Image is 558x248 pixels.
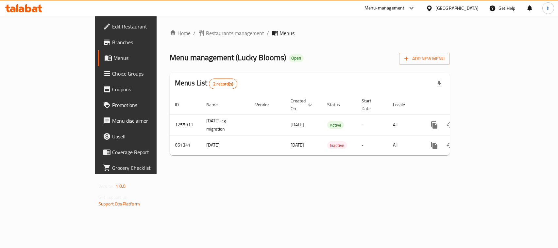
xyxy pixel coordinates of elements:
[112,148,183,156] span: Coverage Report
[362,97,380,113] span: Start Date
[175,101,187,109] span: ID
[193,29,195,37] li: /
[112,101,183,109] span: Promotions
[115,182,126,190] span: 1.0.0
[356,135,388,155] td: -
[255,101,278,109] span: Vendor
[98,19,188,34] a: Edit Restaurant
[98,129,188,144] a: Upsell
[327,142,347,149] span: Inactive
[98,34,188,50] a: Branches
[201,135,250,155] td: [DATE]
[206,29,264,37] span: Restaurants management
[98,66,188,81] a: Choice Groups
[175,78,237,89] h2: Menus List
[112,23,183,30] span: Edit Restaurant
[435,5,479,12] div: [GEOGRAPHIC_DATA]
[399,53,450,65] button: Add New Menu
[112,133,183,140] span: Upsell
[442,117,458,133] button: Change Status
[289,54,304,62] div: Open
[289,55,304,61] span: Open
[267,29,269,37] li: /
[112,70,183,78] span: Choice Groups
[421,95,495,115] th: Actions
[291,97,314,113] span: Created On
[291,141,304,149] span: [DATE]
[279,29,295,37] span: Menus
[98,182,114,190] span: Version:
[209,79,237,89] div: Total records count
[112,117,183,125] span: Menu disclaimer
[170,29,450,37] nav: breadcrumb
[547,5,550,12] span: h
[98,97,188,113] a: Promotions
[98,200,140,208] a: Support.OpsPlatform
[98,113,188,129] a: Menu disclaimer
[442,137,458,153] button: Change Status
[327,141,347,149] div: Inactive
[170,50,286,65] span: Menu management ( Lucky Blooms )
[98,193,128,202] span: Get support on:
[427,117,442,133] button: more
[98,144,188,160] a: Coverage Report
[170,95,495,155] table: enhanced table
[206,101,226,109] span: Name
[198,29,264,37] a: Restaurants management
[427,137,442,153] button: more
[431,76,447,92] div: Export file
[327,101,348,109] span: Status
[291,120,304,129] span: [DATE]
[404,55,445,63] span: Add New Menu
[209,81,237,87] span: 2 record(s)
[112,38,183,46] span: Branches
[388,135,421,155] td: All
[388,115,421,135] td: All
[113,54,183,62] span: Menus
[201,115,250,135] td: [DATE]-cg migration
[327,121,344,129] span: Active
[356,115,388,135] td: -
[98,160,188,176] a: Grocery Checklist
[112,164,183,172] span: Grocery Checklist
[98,50,188,66] a: Menus
[393,101,414,109] span: Locale
[112,85,183,93] span: Coupons
[98,81,188,97] a: Coupons
[364,4,405,12] div: Menu-management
